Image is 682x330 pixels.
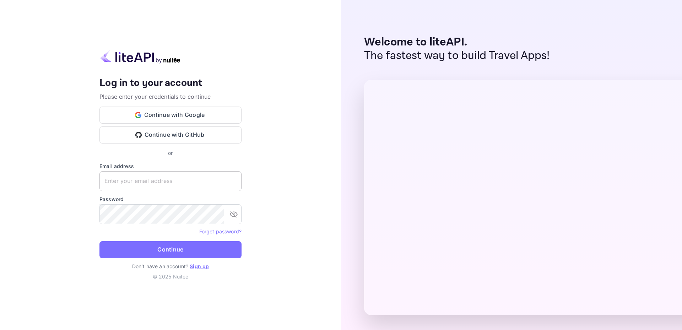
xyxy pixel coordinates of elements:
label: Email address [99,162,242,170]
button: Continue [99,241,242,258]
p: © 2025 Nuitee [99,273,242,280]
a: Sign up [190,263,209,269]
p: Please enter your credentials to continue [99,92,242,101]
button: Continue with Google [99,107,242,124]
p: or [168,149,173,157]
input: Enter your email address [99,171,242,191]
button: Continue with GitHub [99,126,242,144]
label: Password [99,195,242,203]
p: The fastest way to build Travel Apps! [364,49,550,63]
a: Forget password? [199,228,242,235]
p: Don't have an account? [99,263,242,270]
a: Forget password? [199,228,242,234]
h4: Log in to your account [99,77,242,90]
button: toggle password visibility [227,207,241,221]
img: liteapi [99,50,181,64]
p: Welcome to liteAPI. [364,36,550,49]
